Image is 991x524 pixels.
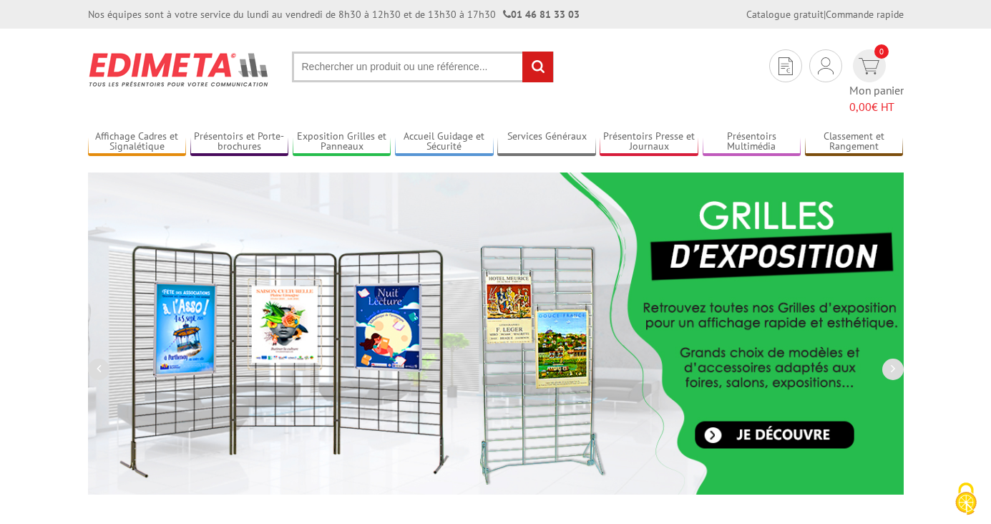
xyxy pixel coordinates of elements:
[805,130,904,154] a: Classement et Rangement
[818,57,834,74] img: devis rapide
[88,130,187,154] a: Affichage Cadres et Signalétique
[497,130,596,154] a: Services Généraux
[292,52,554,82] input: Rechercher un produit ou une référence...
[293,130,391,154] a: Exposition Grilles et Panneaux
[941,475,991,524] button: Cookies (fenêtre modale)
[190,130,289,154] a: Présentoirs et Porte-brochures
[703,130,801,154] a: Présentoirs Multimédia
[88,43,270,96] img: Présentoir, panneau, stand - Edimeta - PLV, affichage, mobilier bureau, entreprise
[948,481,984,517] img: Cookies (fenêtre modale)
[849,99,904,115] span: € HT
[778,57,793,75] img: devis rapide
[522,52,553,82] input: rechercher
[849,100,872,114] span: 0,00
[503,8,580,21] strong: 01 46 81 33 03
[746,8,824,21] a: Catalogue gratuit
[826,8,904,21] a: Commande rapide
[849,82,904,115] span: Mon panier
[600,130,698,154] a: Présentoirs Presse et Journaux
[395,130,494,154] a: Accueil Guidage et Sécurité
[874,44,889,59] span: 0
[746,7,904,21] div: |
[849,49,904,115] a: devis rapide 0 Mon panier 0,00€ HT
[859,58,879,74] img: devis rapide
[88,7,580,21] div: Nos équipes sont à votre service du lundi au vendredi de 8h30 à 12h30 et de 13h30 à 17h30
